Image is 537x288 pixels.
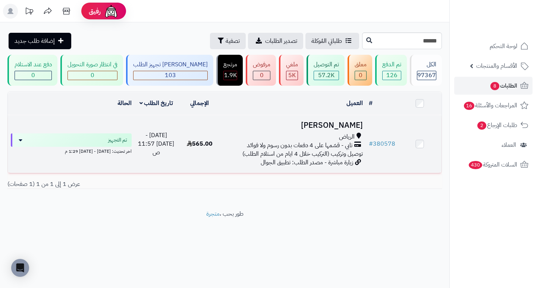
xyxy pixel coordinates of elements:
span: طلباتي المُوكلة [311,37,342,45]
a: تصدير الطلبات [248,33,303,49]
a: ملغي 5K [277,55,305,86]
a: طلباتي المُوكلة [305,33,359,49]
span: 97367 [417,71,436,80]
span: رفيق [89,7,101,16]
span: توصيل وتركيب (التركيب خلال 4 ايام من استلام الطلب) [242,149,363,158]
div: [PERSON_NAME] تجهيز الطلب [133,60,208,69]
div: 57203 [314,71,339,80]
a: متجرة [206,209,220,218]
div: تم الدفع [382,60,401,69]
a: الإجمالي [190,99,209,108]
div: مرفوض [253,60,270,69]
span: 430 [468,161,483,170]
span: 1.9K [224,71,237,80]
a: طلبات الإرجاع2 [454,116,533,134]
span: المراجعات والأسئلة [463,100,517,111]
span: 103 [165,71,176,80]
a: السلات المتروكة430 [454,156,533,174]
span: [DATE] - [DATE] 11:57 ص [138,131,174,157]
div: ملغي [286,60,298,69]
div: تم التوصيل [314,60,339,69]
span: 5K [288,71,296,80]
div: 0 [68,71,117,80]
span: 16 [464,101,475,110]
a: معلق 0 [346,55,374,86]
span: 2 [477,121,487,130]
span: زيارة مباشرة - مصدر الطلب: تطبيق الجوال [261,158,353,167]
div: 0 [253,71,270,80]
div: اخر تحديث: [DATE] - [DATE] 1:29 م [11,147,132,155]
span: الطلبات [490,80,517,91]
span: العملاء [502,140,516,150]
a: # [369,99,373,108]
div: 126 [383,71,401,80]
span: تم التجهيز [108,136,127,144]
div: Open Intercom Messenger [11,259,29,277]
a: تم التوصيل 57.2K [305,55,346,86]
div: مرتجع [223,60,237,69]
a: في انتظار صورة التحويل 0 [59,55,125,86]
span: لوحة التحكم [490,41,517,51]
div: 0 [355,71,366,80]
span: 0 [31,71,35,80]
a: [PERSON_NAME] تجهيز الطلب 103 [125,55,215,86]
span: السلات المتروكة [468,159,517,170]
div: عرض 1 إلى 1 من 1 (1 صفحات) [2,180,225,189]
a: تحديثات المنصة [20,4,38,20]
a: مرفوض 0 [244,55,277,86]
span: تابي - قسّمها على 4 دفعات بدون رسوم ولا فوائد [247,141,352,150]
a: مرتجع 1.9K [215,55,244,86]
span: إضافة طلب جديد [15,37,55,45]
div: دفع عند الاستلام [15,60,52,69]
a: لوحة التحكم [454,37,533,55]
img: ai-face.png [104,4,119,19]
span: الأقسام والمنتجات [476,61,517,71]
div: الكل [417,60,436,69]
span: تصفية [226,37,240,45]
a: #380578 [369,139,395,148]
span: 0 [91,71,94,80]
div: 103 [134,71,207,80]
span: 8 [490,82,500,91]
a: العملاء [454,136,533,154]
h3: [PERSON_NAME] [224,121,362,130]
div: 1855 [224,71,237,80]
span: 565.00 [187,139,213,148]
a: العميل [346,99,363,108]
span: الرياض [339,133,355,141]
a: المراجعات والأسئلة16 [454,96,533,114]
img: logo-2.png [486,13,530,28]
span: # [369,139,373,148]
span: 0 [359,71,362,80]
div: معلق [355,60,367,69]
span: تصدير الطلبات [265,37,297,45]
span: 0 [260,71,264,80]
div: في انتظار صورة التحويل [67,60,117,69]
a: تم الدفع 126 [374,55,408,86]
a: إضافة طلب جديد [9,33,71,49]
a: الطلبات8 [454,77,533,95]
span: طلبات الإرجاع [477,120,517,130]
a: تاريخ الطلب [139,99,173,108]
a: دفع عند الاستلام 0 [6,55,59,86]
a: الحالة [117,99,132,108]
button: تصفية [210,33,246,49]
div: 5009 [286,71,298,80]
span: 126 [386,71,398,80]
span: 57.2K [318,71,335,80]
div: 0 [15,71,51,80]
a: الكل97367 [408,55,443,86]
